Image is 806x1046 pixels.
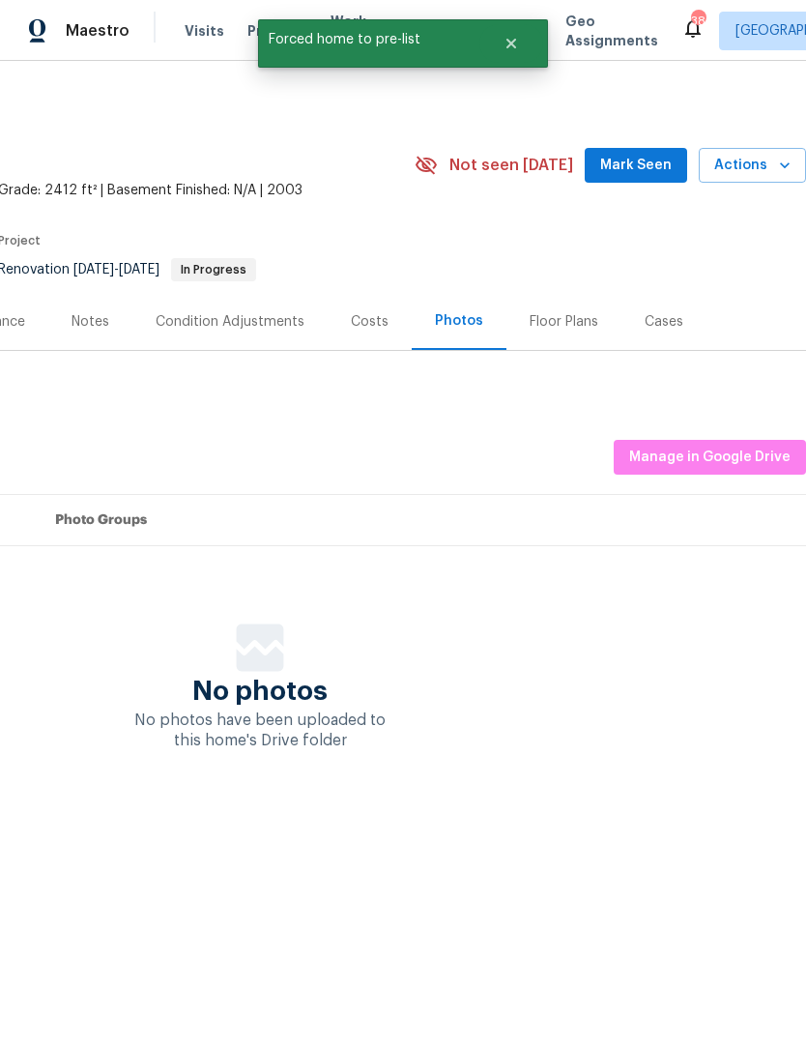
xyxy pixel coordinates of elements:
span: Manage in Google Drive [629,446,791,470]
button: Manage in Google Drive [614,440,806,476]
span: Maestro [66,21,130,41]
div: Photos [435,311,483,331]
button: Mark Seen [585,148,687,184]
span: No photos [192,682,328,701]
span: Geo Assignments [565,12,658,50]
span: [DATE] [73,263,114,276]
span: Visits [185,21,224,41]
div: Floor Plans [530,312,598,332]
div: Condition Adjustments [156,312,304,332]
span: Not seen [DATE] [449,156,573,175]
div: Notes [72,312,109,332]
button: Actions [699,148,806,184]
span: Projects [247,21,307,41]
div: Costs [351,312,389,332]
span: Forced home to pre-list [258,19,479,60]
div: Cases [645,312,683,332]
th: Photo Groups [40,495,806,546]
span: Actions [714,154,791,178]
span: In Progress [173,264,254,276]
span: - [73,263,159,276]
div: 38 [691,12,705,31]
span: Work Orders [331,12,380,50]
span: No photos have been uploaded to this home's Drive folder [134,712,386,748]
span: [DATE] [119,263,159,276]
span: Mark Seen [600,154,672,178]
button: Close [479,24,543,63]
